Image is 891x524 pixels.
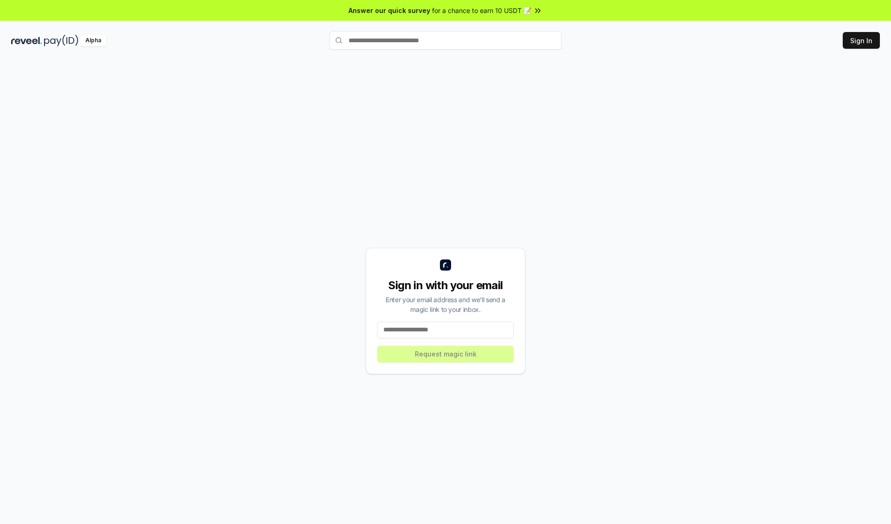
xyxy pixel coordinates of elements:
button: Sign In [843,32,880,49]
img: pay_id [44,35,78,46]
span: Answer our quick survey [349,6,430,15]
div: Alpha [80,35,106,46]
span: for a chance to earn 10 USDT 📝 [432,6,531,15]
div: Sign in with your email [377,278,514,293]
div: Enter your email address and we’ll send a magic link to your inbox. [377,295,514,314]
img: reveel_dark [11,35,42,46]
img: logo_small [440,259,451,271]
